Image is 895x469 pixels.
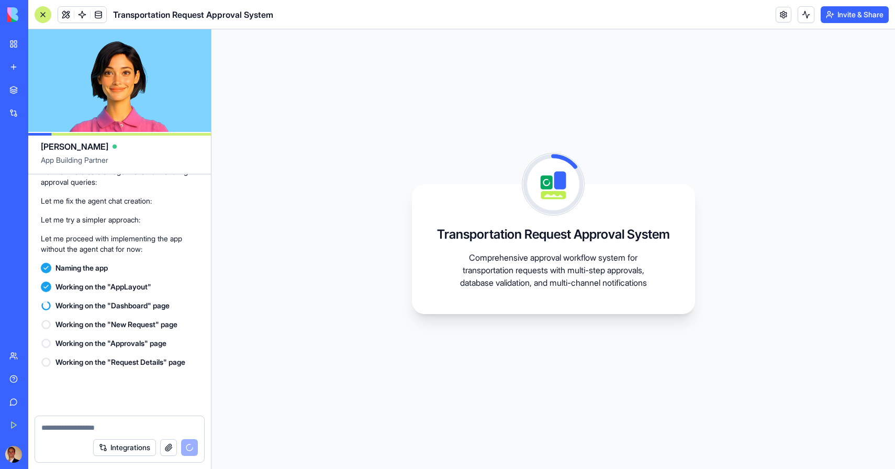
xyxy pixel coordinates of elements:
span: Working on the "Approvals" page [55,338,166,349]
p: Comprehensive approval workflow system for transportation requests with multi-step approvals, dat... [449,251,658,289]
p: Now let me create an agent chat for handling approval queries: [41,166,198,187]
p: Let me try a simpler approach: [41,215,198,225]
span: Working on the "Dashboard" page [55,300,170,311]
h3: Transportation Request Approval System [437,226,670,243]
p: Let me fix the agent chat creation: [41,196,198,206]
span: App Building Partner [41,155,198,174]
button: Integrations [93,439,156,456]
span: Naming the app [55,263,108,273]
span: Working on the "New Request" page [55,319,177,330]
span: Working on the "Request Details" page [55,357,185,367]
span: [PERSON_NAME] [41,140,108,153]
p: Let me proceed with implementing the app without the agent chat for now: [41,233,198,254]
span: Transportation Request Approval System [113,8,273,21]
img: logo [7,7,72,22]
button: Invite & Share [821,6,889,23]
span: Working on the "AppLayout" [55,282,151,292]
img: ACg8ocL1q5wOmss3W-ZvAmb_Bo6lduJvISVuKniA_RlDWdFAHIziq5531g=s96-c [5,446,22,463]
